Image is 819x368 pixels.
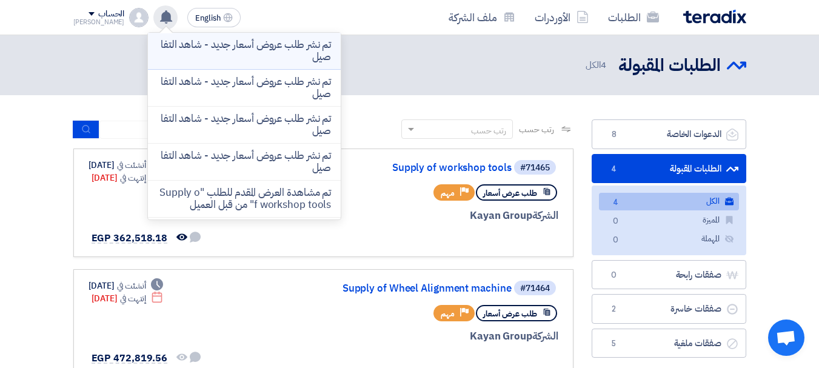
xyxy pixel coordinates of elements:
div: Open chat [768,319,804,356]
a: Supply of workshop tools [269,162,512,173]
span: 0 [609,234,623,247]
button: English [187,8,241,27]
span: إنتهت في [120,172,146,184]
span: 0 [607,269,621,281]
span: مهم [441,187,455,199]
img: profile_test.png [129,8,149,27]
a: المميزة [599,212,739,229]
span: 0 [609,215,623,228]
div: Kayan Group [267,329,558,344]
a: صفقات رابحة0 [592,260,746,290]
p: تم نشر طلب عروض أسعار جديد - شاهد التفاصيل [158,76,331,100]
span: الشركة [532,329,558,344]
p: تم نشر طلب عروض أسعار جديد - شاهد التفاصيل [158,39,331,63]
span: الشركة [532,208,558,223]
div: Kayan Group [267,208,558,224]
p: تم نشر طلب عروض أسعار جديد - شاهد التفاصيل [158,150,331,174]
span: 4 [609,196,623,209]
span: EGP 362,518.18 [92,231,168,246]
span: الكل [586,58,609,72]
img: Teradix logo [683,10,746,24]
span: مهم [441,308,455,319]
h2: الطلبات المقبولة [618,54,721,78]
span: 8 [607,129,621,141]
span: 2 [607,303,621,315]
span: EGP 472,819.56 [92,351,168,366]
span: طلب عرض أسعار [483,187,537,199]
div: [PERSON_NAME] [73,19,125,25]
a: المهملة [599,230,739,248]
span: 4 [607,163,621,175]
span: English [195,14,221,22]
input: ابحث بعنوان أو رقم الطلب [99,121,269,139]
a: الأوردرات [525,3,598,32]
span: أنشئت في [117,279,146,292]
a: الطلبات [598,3,669,32]
a: Supply of Wheel Alignment machine [269,283,512,294]
span: رتب حسب [519,123,553,136]
span: 5 [607,338,621,350]
div: #71464 [520,284,550,293]
a: صفقات ملغية5 [592,329,746,358]
a: صفقات خاسرة2 [592,294,746,324]
a: ملف الشركة [439,3,525,32]
div: [DATE] [92,172,164,184]
span: إنتهت في [120,292,146,305]
a: الطلبات المقبولة4 [592,154,746,184]
p: تم نشر طلب عروض أسعار جديد - شاهد التفاصيل [158,113,331,137]
a: الكل [599,193,739,210]
div: #71465 [520,164,550,172]
span: 4 [601,58,606,72]
div: رتب حسب [471,124,506,137]
span: طلب عرض أسعار [483,308,537,319]
div: [DATE] [89,279,164,292]
a: الدعوات الخاصة8 [592,119,746,149]
span: أنشئت في [117,159,146,172]
p: تم مشاهدة العرض المقدم للطلب "Supply of workshop tools" من قبل العميل [158,187,331,211]
div: [DATE] [92,292,164,305]
div: [DATE] [89,159,164,172]
div: الحساب [98,9,124,19]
